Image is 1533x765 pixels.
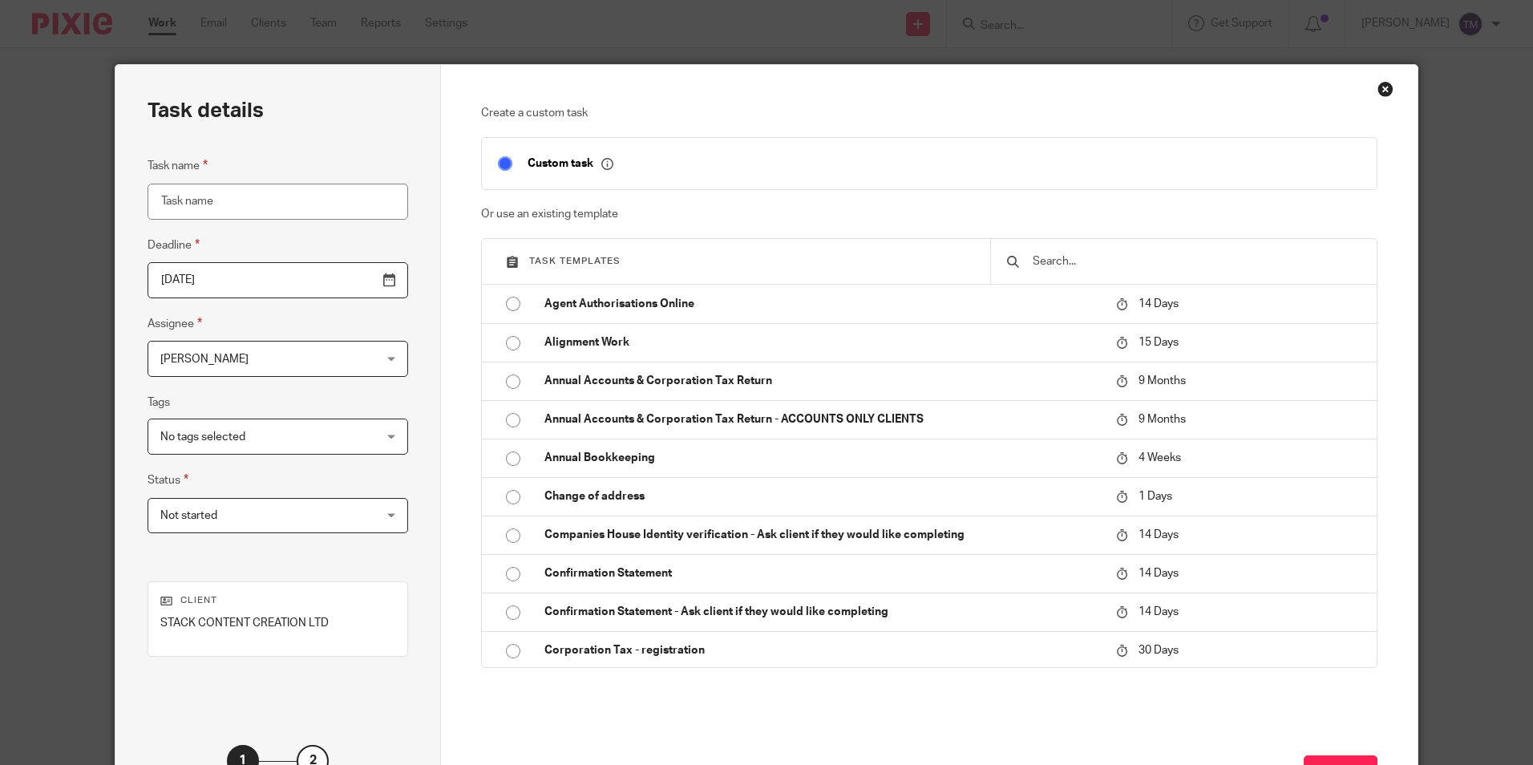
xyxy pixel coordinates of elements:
span: 14 Days [1139,529,1179,540]
label: Tags [148,395,170,411]
span: 14 Days [1139,568,1179,579]
p: Custom task [528,156,613,171]
span: 15 Days [1139,337,1179,348]
label: Assignee [148,314,202,333]
p: Alignment Work [544,334,1100,350]
p: Companies House Identity verification - Ask client if they would like completing [544,527,1100,543]
span: 4 Weeks [1139,452,1181,463]
span: 30 Days [1139,645,1179,656]
span: 14 Days [1139,606,1179,617]
label: Deadline [148,236,200,254]
span: 9 Months [1139,414,1186,425]
p: Confirmation Statement - Ask client if they would like completing [544,604,1100,620]
input: Search... [1031,253,1361,270]
p: STACK CONTENT CREATION LTD [160,615,395,631]
span: [PERSON_NAME] [160,354,249,365]
p: Or use an existing template [481,206,1377,222]
span: Not started [160,510,217,521]
p: Confirmation Statement [544,565,1100,581]
span: 1 Days [1139,491,1172,502]
p: Corporation Tax - registration [544,642,1100,658]
span: No tags selected [160,431,245,443]
p: Change of address [544,488,1100,504]
span: 14 Days [1139,298,1179,310]
p: Create a custom task [481,105,1377,121]
p: Annual Bookkeeping [544,450,1100,466]
h2: Task details [148,97,264,124]
p: Annual Accounts & Corporation Tax Return - ACCOUNTS ONLY CLIENTS [544,411,1100,427]
label: Status [148,471,188,489]
p: Client [160,594,395,607]
div: Close this dialog window [1377,81,1393,97]
span: Task templates [529,257,621,265]
label: Task name [148,156,208,175]
span: 9 Months [1139,375,1186,387]
p: Annual Accounts & Corporation Tax Return [544,373,1100,389]
input: Task name [148,184,408,220]
p: Agent Authorisations Online [544,296,1100,312]
input: Pick a date [148,262,408,298]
